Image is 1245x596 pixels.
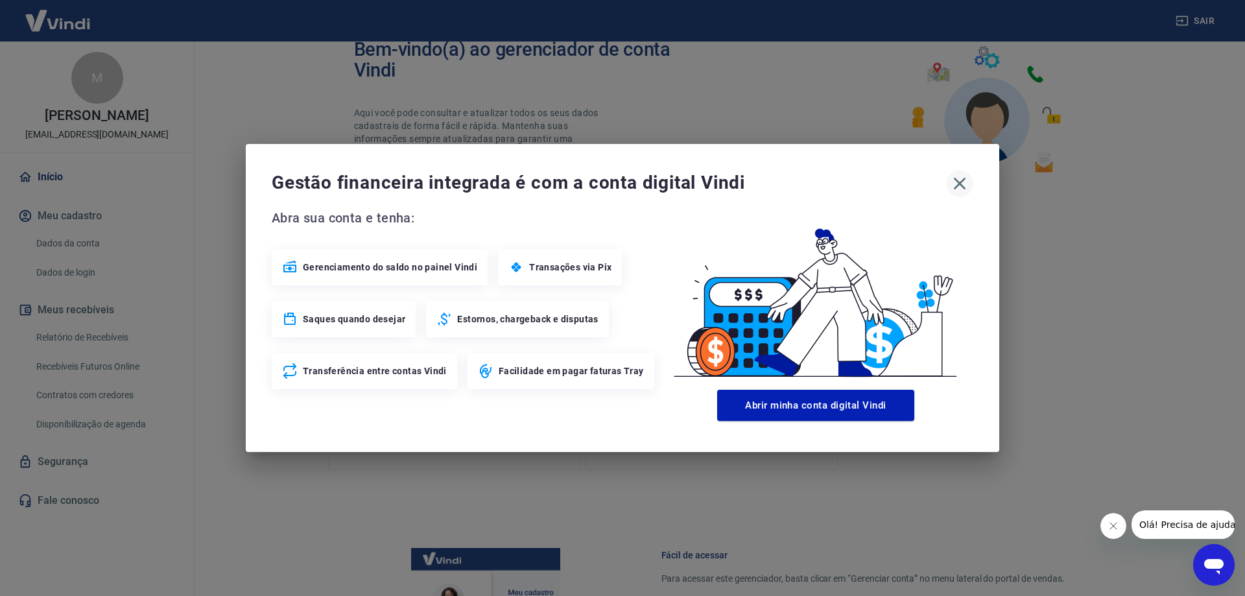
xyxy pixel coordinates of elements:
span: Gestão financeira integrada é com a conta digital Vindi [272,170,946,196]
span: Abra sua conta e tenha: [272,208,658,228]
span: Saques quando desejar [303,313,405,326]
iframe: Mensagem da empresa [1132,510,1235,539]
span: Estornos, chargeback e disputas [457,313,598,326]
button: Abrir minha conta digital Vindi [717,390,914,421]
img: Good Billing [658,208,973,385]
span: Transações via Pix [529,261,611,274]
span: Facilidade em pagar faturas Tray [499,364,644,377]
iframe: Botão para abrir a janela de mensagens [1193,544,1235,586]
span: Transferência entre contas Vindi [303,364,447,377]
iframe: Fechar mensagem [1100,513,1126,539]
span: Olá! Precisa de ajuda? [8,9,109,19]
span: Gerenciamento do saldo no painel Vindi [303,261,477,274]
